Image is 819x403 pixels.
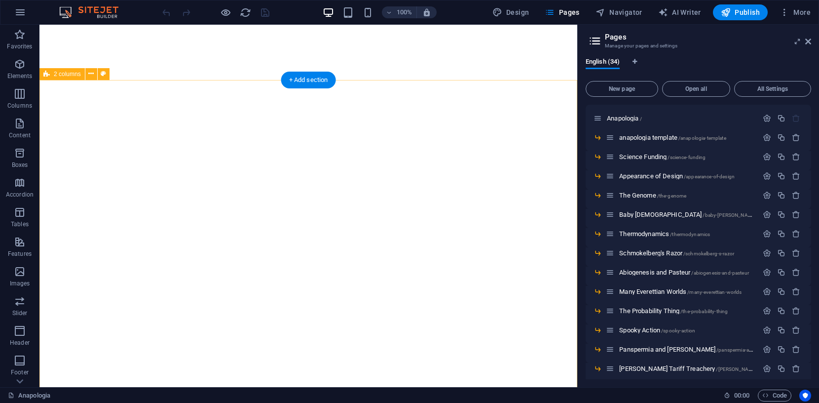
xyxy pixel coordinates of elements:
div: Duplicate [777,191,785,200]
span: Navigator [596,7,642,17]
button: Navigator [592,4,646,20]
span: AI Writer [658,7,701,17]
button: 100% [382,6,417,18]
div: Settings [763,191,771,200]
div: Language Tabs [586,58,811,77]
p: Favorites [7,42,32,50]
div: Duplicate [777,133,785,142]
div: Design (Ctrl+Alt+Y) [488,4,533,20]
span: /baby-[PERSON_NAME] [703,212,757,218]
button: Design [488,4,533,20]
span: 2 columns [54,71,81,77]
div: Settings [763,133,771,142]
span: /spooky-action [661,328,695,333]
i: Reload page [240,7,251,18]
span: Click to open page [619,211,757,218]
button: Click here to leave preview mode and continue editing [220,6,231,18]
div: Duplicate [777,230,785,238]
p: Content [9,131,31,139]
button: More [776,4,815,20]
span: /panspermia-and-sir-[PERSON_NAME] [716,347,803,353]
span: Click to open page [619,249,734,257]
div: Remove [792,191,800,200]
div: Settings [763,249,771,257]
button: All Settings [734,81,811,97]
span: /thermodynamics [670,232,710,237]
button: Pages [541,4,583,20]
div: The Probability Thing/the-probability-thing [616,308,758,314]
div: + Add section [281,72,336,88]
div: Settings [763,172,771,180]
div: Abiogenesis and Pasteur/abiogenesis-and-pasteur [616,269,758,276]
div: Duplicate [777,268,785,277]
button: Open all [662,81,730,97]
div: Remove [792,230,800,238]
p: Features [8,250,32,258]
div: Duplicate [777,307,785,315]
span: Click to open page [607,115,642,122]
span: /the-genome [657,193,687,199]
div: Settings [763,268,771,277]
div: Schmokelberg's Razor/schmokelberg-s-razor [616,250,758,256]
span: More [780,7,811,17]
span: /schmokelberg-s-razor [683,251,734,256]
span: /the-probability-thing [680,309,728,314]
span: Click to open page [619,172,735,180]
p: Header [10,339,30,347]
div: Settings [763,307,771,315]
div: Duplicate [777,249,785,257]
h6: Session time [724,390,750,402]
div: The startpage cannot be deleted [792,114,800,122]
span: English (34) [586,56,620,70]
img: Editor Logo [57,6,131,18]
span: /[PERSON_NAME]-s-tariff-treachery [716,366,795,372]
p: Accordion [6,191,34,199]
div: Remove [792,153,800,161]
a: Click to cancel selection. Double-click to open Pages [8,390,50,402]
p: Footer [11,368,29,376]
span: / [640,116,642,121]
p: Elements [7,72,33,80]
span: 00 00 [734,390,749,402]
p: Tables [11,220,29,228]
span: /many-everettian-worlds [687,289,742,295]
div: Remove [792,287,800,296]
div: Duplicate [777,345,785,354]
button: Usercentrics [799,390,811,402]
div: Settings [763,345,771,354]
div: Baby [DEMOGRAPHIC_DATA]/baby-[PERSON_NAME] [616,211,758,218]
div: Remove [792,345,800,354]
div: Duplicate [777,287,785,296]
span: : [741,392,743,399]
div: Spooky Action/spooky-action [616,327,758,333]
div: Settings [763,153,771,161]
span: /abiogenesis-and-pasteur [691,270,748,276]
span: Click to open page [619,307,728,315]
div: Appearance of Design/appearance-of-design [616,173,758,179]
div: Duplicate [777,153,785,161]
div: Anapologia/ [604,115,758,121]
h6: 100% [397,6,412,18]
div: Remove [792,133,800,142]
div: Science Funding/science-funding [616,154,758,160]
div: The Genome/the-genome [616,192,758,199]
div: [PERSON_NAME] Tariff Treachery/[PERSON_NAME]-s-tariff-treachery [616,365,758,372]
span: Click to open page [619,288,742,295]
div: Thermodynamics/thermodynamics [616,231,758,237]
div: Duplicate [777,114,785,122]
p: Slider [12,309,28,317]
div: Panspermia and [PERSON_NAME]/panspermia-and-sir-[PERSON_NAME] [616,346,758,353]
button: reload [239,6,251,18]
button: Publish [713,4,768,20]
div: Settings [763,230,771,238]
span: Click to open page [619,153,706,161]
p: Columns [7,102,32,110]
span: /anapologia-template [678,135,726,141]
div: anapologia template/anapologia-template [616,134,758,141]
span: Click to open page [619,134,726,141]
span: Click to open page [619,326,695,334]
span: /appearance-of-design [684,174,735,179]
span: Code [762,390,787,402]
span: Publish [721,7,760,17]
span: Click to open page [619,230,710,238]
